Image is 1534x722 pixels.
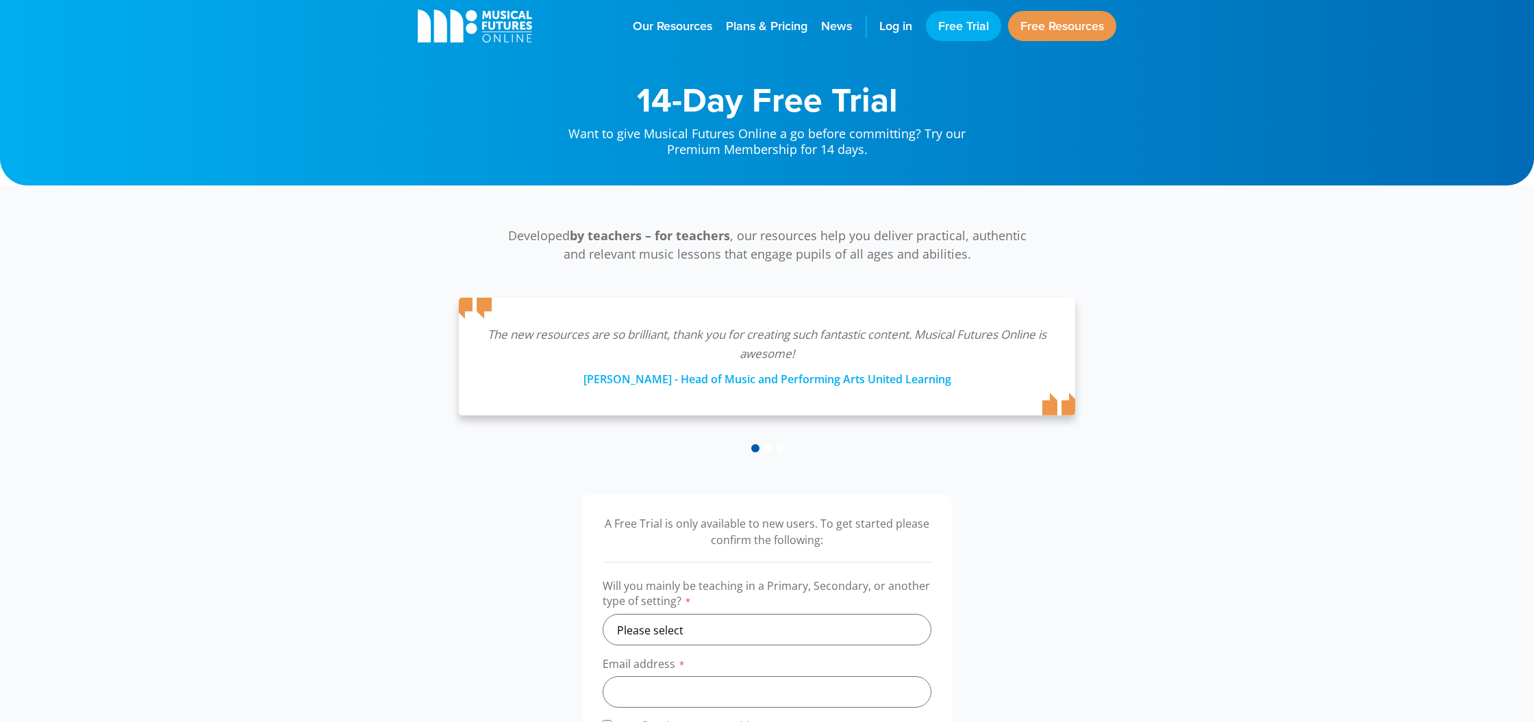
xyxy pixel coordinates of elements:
[726,17,807,36] span: Plans & Pricing
[603,578,931,614] label: Will you mainly be teaching in a Primary, Secondary, or another type of setting?
[486,363,1048,388] div: [PERSON_NAME] - Head of Music and Performing Arts United Learning
[555,82,979,116] h1: 14-Day Free Trial
[603,515,931,548] p: A Free Trial is only available to new users. To get started please confirm the following:
[500,227,1034,263] p: Developed , our resources help you deliver practical, authentic and relevant music lessons that e...
[821,17,852,36] span: News
[879,17,912,36] span: Log in
[603,656,931,676] label: Email address
[926,11,1001,41] a: Free Trial
[555,116,979,158] p: Want to give Musical Futures Online a go before committing? Try our Premium Membership for 14 days.
[1008,11,1116,41] a: Free Resources
[633,17,712,36] span: Our Resources
[486,325,1048,363] p: The new resources are so brilliant, thank you for creating such fantastic content. Musical Future...
[570,227,730,244] strong: by teachers – for teachers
